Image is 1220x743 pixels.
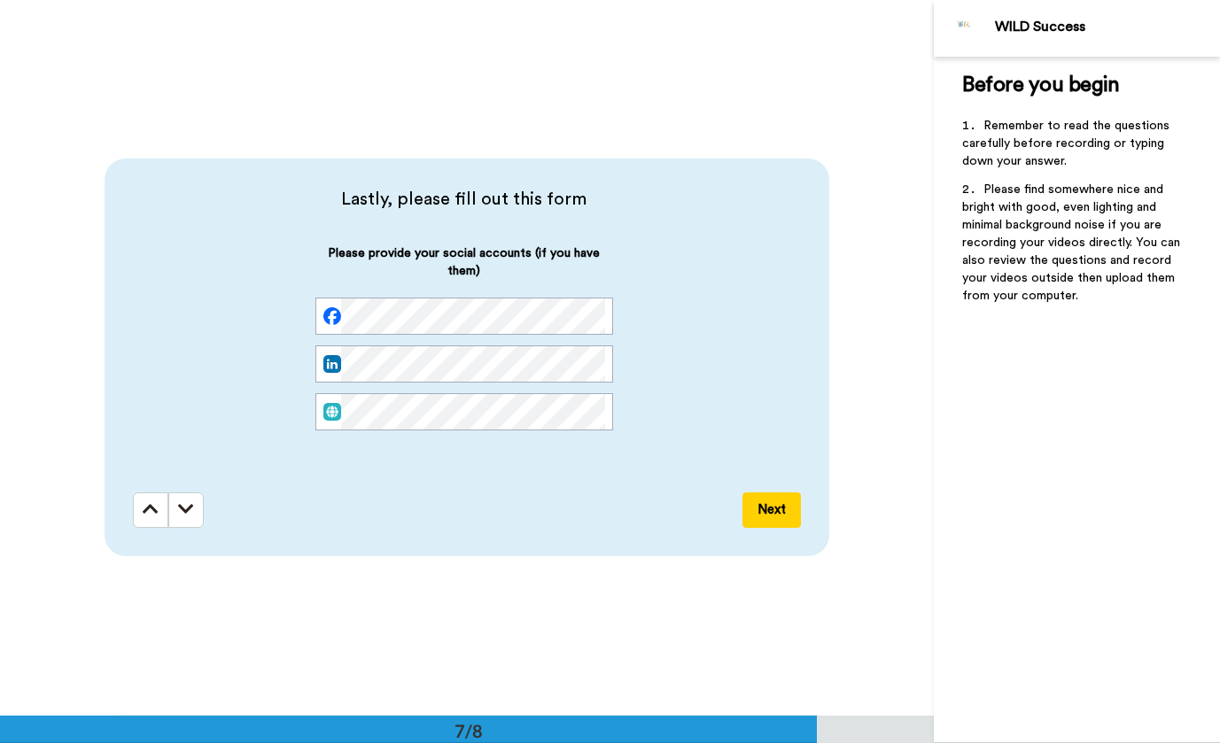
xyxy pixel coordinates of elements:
[323,403,341,421] img: web.svg
[426,718,511,743] div: 7/8
[944,7,986,50] img: Profile Image
[315,244,613,298] span: Please provide your social accounts (if you have them)
[133,187,796,212] span: Lastly, please fill out this form
[995,19,1219,35] div: WILD Success
[962,183,1184,302] span: Please find somewhere nice and bright with good, even lighting and minimal background noise if yo...
[323,307,341,325] img: facebook.svg
[962,120,1173,167] span: Remember to read the questions carefully before recording or typing down your answer.
[742,492,801,528] button: Next
[323,355,341,373] img: linked-in.png
[962,74,1119,96] span: Before you begin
